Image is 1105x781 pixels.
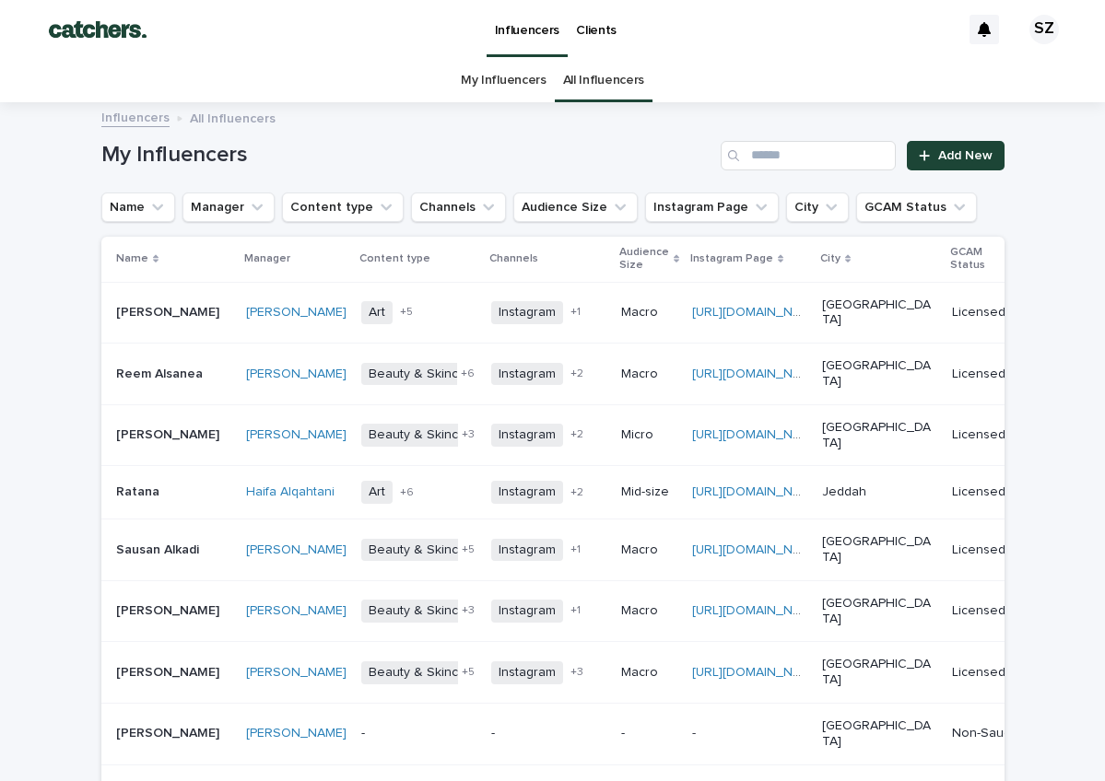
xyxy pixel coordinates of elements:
span: Instagram [491,424,563,447]
a: [PERSON_NAME] [246,367,347,382]
button: Channels [411,192,506,222]
p: [PERSON_NAME] [116,600,223,619]
a: [PERSON_NAME] [246,726,347,741]
p: [GEOGRAPHIC_DATA] [822,358,937,390]
p: Name [116,249,148,269]
a: [URL][DOMAIN_NAME] [692,485,822,498]
a: All Influencers [563,59,644,102]
span: + 3 [462,429,475,440]
span: + 6 [461,368,475,379]
p: Licensed [952,484,1017,500]
span: + 5 [462,544,475,555]
p: Instagram Page [690,249,773,269]
button: Instagram Page [645,192,779,222]
span: + 3 [462,605,475,616]
a: [PERSON_NAME] [246,603,347,619]
p: Manager [244,249,290,269]
p: [PERSON_NAME] [116,424,223,443]
span: + 1 [570,544,581,555]
span: Beauty & Skincare [361,661,486,684]
p: Licensed [952,603,1017,619]
a: My Influencers [461,59,547,102]
span: Instagram [491,301,563,324]
p: - [361,726,476,741]
tr: Reem AlsaneaReem Alsanea [PERSON_NAME] Beauty & Skincare+6Instagram+2Macro[URL][DOMAIN_NAME][GEOG... [101,344,1047,405]
p: [GEOGRAPHIC_DATA] [822,657,937,688]
p: [PERSON_NAME] [116,661,223,681]
p: [GEOGRAPHIC_DATA] [822,596,937,627]
p: [PERSON_NAME] [116,301,223,321]
p: [GEOGRAPHIC_DATA] [822,420,937,451]
span: Beauty & Skincare [361,424,486,447]
p: Licensed [952,367,1017,382]
span: Add New [938,149,993,162]
p: Licensed [952,542,1017,558]
span: + 1 [570,605,581,616]
a: [URL][DOMAIN_NAME] [692,428,822,441]
a: [PERSON_NAME] [246,427,347,443]
p: Mid-size [621,484,677,500]
p: All Influencers [190,107,276,127]
span: + 5 [400,307,413,318]
p: Sausan Alkadi [116,539,203,558]
p: - [621,726,677,741]
span: Beauty & Skincare [361,363,486,386]
span: + 2 [570,429,583,440]
p: Non-Saudi [952,726,1017,741]
p: Licensed [952,665,1017,681]
button: Name [101,192,175,222]
a: [URL][DOMAIN_NAME] [692,306,822,319]
span: Art [361,481,393,504]
tr: [PERSON_NAME][PERSON_NAME] [PERSON_NAME] Beauty & Skincare+3Instagram+1Macro[URL][DOMAIN_NAME][GE... [101,580,1047,642]
span: + 2 [570,368,583,379]
p: [GEOGRAPHIC_DATA] [822,297,937,329]
p: Macro [621,665,677,681]
span: + 5 [462,667,475,678]
button: Audience Size [513,192,638,222]
p: GCAM Status [950,242,1007,276]
p: Channels [489,249,538,269]
p: Macro [621,367,677,382]
p: Licensed [952,427,1017,443]
span: + 1 [570,307,581,318]
span: Art [361,301,393,324]
a: Influencers [101,106,170,127]
tr: RatanaRatana Haifa Alqahtani Art+6Instagram+2Mid-size[URL][DOMAIN_NAME]JeddahLicensed [101,466,1047,519]
tr: Sausan AlkadiSausan Alkadi [PERSON_NAME] Beauty & Skincare+5Instagram+1Macro[URL][DOMAIN_NAME][GE... [101,519,1047,581]
span: Beauty & Skincare [361,539,486,562]
div: SZ [1029,15,1059,44]
p: Macro [621,542,677,558]
a: Haifa Alqahtani [246,484,335,500]
p: Macro [621,603,677,619]
p: - [692,722,699,741]
h1: My Influencers [101,142,714,169]
a: [URL][DOMAIN_NAME][DOMAIN_NAME][PERSON_NAME] [692,666,1022,679]
tr: [PERSON_NAME][PERSON_NAME] [PERSON_NAME] ----- [GEOGRAPHIC_DATA]Non-Saudi [101,703,1047,764]
a: [URL][DOMAIN_NAME] [692,543,822,556]
p: Reem Alsanea [116,363,206,382]
a: [PERSON_NAME] [246,665,347,681]
span: Instagram [491,661,563,684]
p: - [491,726,606,741]
a: Add New [907,141,1004,170]
a: [PERSON_NAME] [246,542,347,558]
a: [URL][DOMAIN_NAME] [692,367,822,380]
a: [URL][DOMAIN_NAME] [692,604,822,617]
button: Content type [282,192,404,222]
a: [PERSON_NAME] [246,305,347,321]
p: Micro [621,427,677,443]
tr: [PERSON_NAME][PERSON_NAME] [PERSON_NAME] Art+5Instagram+1Macro[URL][DOMAIN_NAME][GEOGRAPHIC_DATA]... [101,282,1047,344]
span: + 2 [570,487,583,498]
span: Beauty & Skincare [361,600,486,623]
p: Content type [359,249,430,269]
button: Manager [182,192,275,222]
p: City [820,249,841,269]
input: Search [721,141,896,170]
span: + 6 [400,487,414,498]
span: Instagram [491,600,563,623]
p: Ratana [116,481,163,500]
p: Audience Size [619,242,669,276]
p: [GEOGRAPHIC_DATA] [822,718,937,750]
tr: [PERSON_NAME][PERSON_NAME] [PERSON_NAME] Beauty & Skincare+5Instagram+3Macro[URL][DOMAIN_NAME][DO... [101,642,1047,704]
